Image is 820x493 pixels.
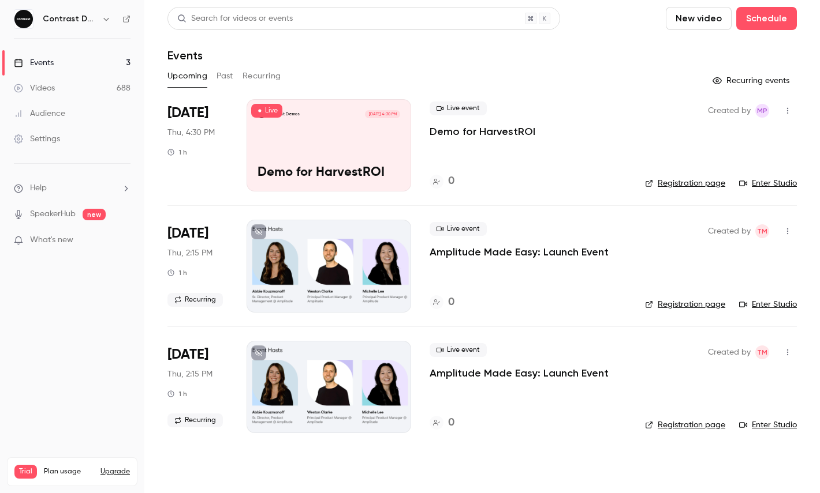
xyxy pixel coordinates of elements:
[14,108,65,119] div: Audience
[217,67,233,85] button: Past
[167,389,187,398] div: 1 h
[708,104,751,118] span: Created by
[448,295,454,310] h4: 0
[167,48,203,62] h1: Events
[44,467,94,476] span: Plan usage
[430,101,487,115] span: Live event
[739,299,797,310] a: Enter Studio
[167,341,228,433] div: Sep 25 Thu, 1:15 PM (Europe/London)
[708,345,751,359] span: Created by
[757,345,767,359] span: TM
[645,299,725,310] a: Registration page
[666,7,732,30] button: New video
[167,127,215,138] span: Thu, 4:30 PM
[757,104,767,118] span: MP
[707,71,797,90] button: Recurring events
[167,224,208,243] span: [DATE]
[14,182,131,194] li: help-dropdown-opener
[430,222,487,236] span: Live event
[755,104,769,118] span: Maxim Poulsen
[365,110,400,118] span: [DATE] 4:30 PM
[430,174,454,189] a: 0
[30,208,76,220] a: SpeakerHub
[448,415,454,431] h4: 0
[757,224,767,238] span: TM
[14,133,60,145] div: Settings
[708,224,751,238] span: Created by
[167,148,187,157] div: 1 h
[269,111,300,117] p: Contrast Demos
[251,104,282,118] span: Live
[430,125,535,138] a: Demo for HarvestROI
[167,413,223,427] span: Recurring
[430,366,609,380] a: Amplitude Made Easy: Launch Event
[167,268,187,277] div: 1 h
[14,82,55,94] div: Videos
[755,345,769,359] span: Tim Minton
[177,13,293,25] div: Search for videos or events
[43,13,97,25] h6: Contrast Demos
[448,174,454,189] h4: 0
[167,99,228,191] div: Sep 11 Thu, 4:30 PM (Europe/Paris)
[100,467,130,476] button: Upgrade
[14,465,37,479] span: Trial
[258,165,400,180] p: Demo for HarvestROI
[83,209,106,220] span: new
[430,415,454,431] a: 0
[645,419,725,431] a: Registration page
[30,182,47,194] span: Help
[755,224,769,238] span: Tim Minton
[167,345,208,364] span: [DATE]
[247,99,411,191] a: Demo for HarvestROIContrast Demos[DATE] 4:30 PMDemo for HarvestROI
[430,295,454,310] a: 0
[739,419,797,431] a: Enter Studio
[30,234,73,246] span: What's new
[167,67,207,85] button: Upcoming
[167,368,213,380] span: Thu, 2:15 PM
[430,343,487,357] span: Live event
[167,104,208,122] span: [DATE]
[243,67,281,85] button: Recurring
[167,247,213,259] span: Thu, 2:15 PM
[739,178,797,189] a: Enter Studio
[736,7,797,30] button: Schedule
[430,245,609,259] a: Amplitude Made Easy: Launch Event
[167,293,223,307] span: Recurring
[645,178,725,189] a: Registration page
[14,57,54,69] div: Events
[14,10,33,28] img: Contrast Demos
[167,220,228,312] div: Sep 18 Thu, 1:15 PM (Europe/London)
